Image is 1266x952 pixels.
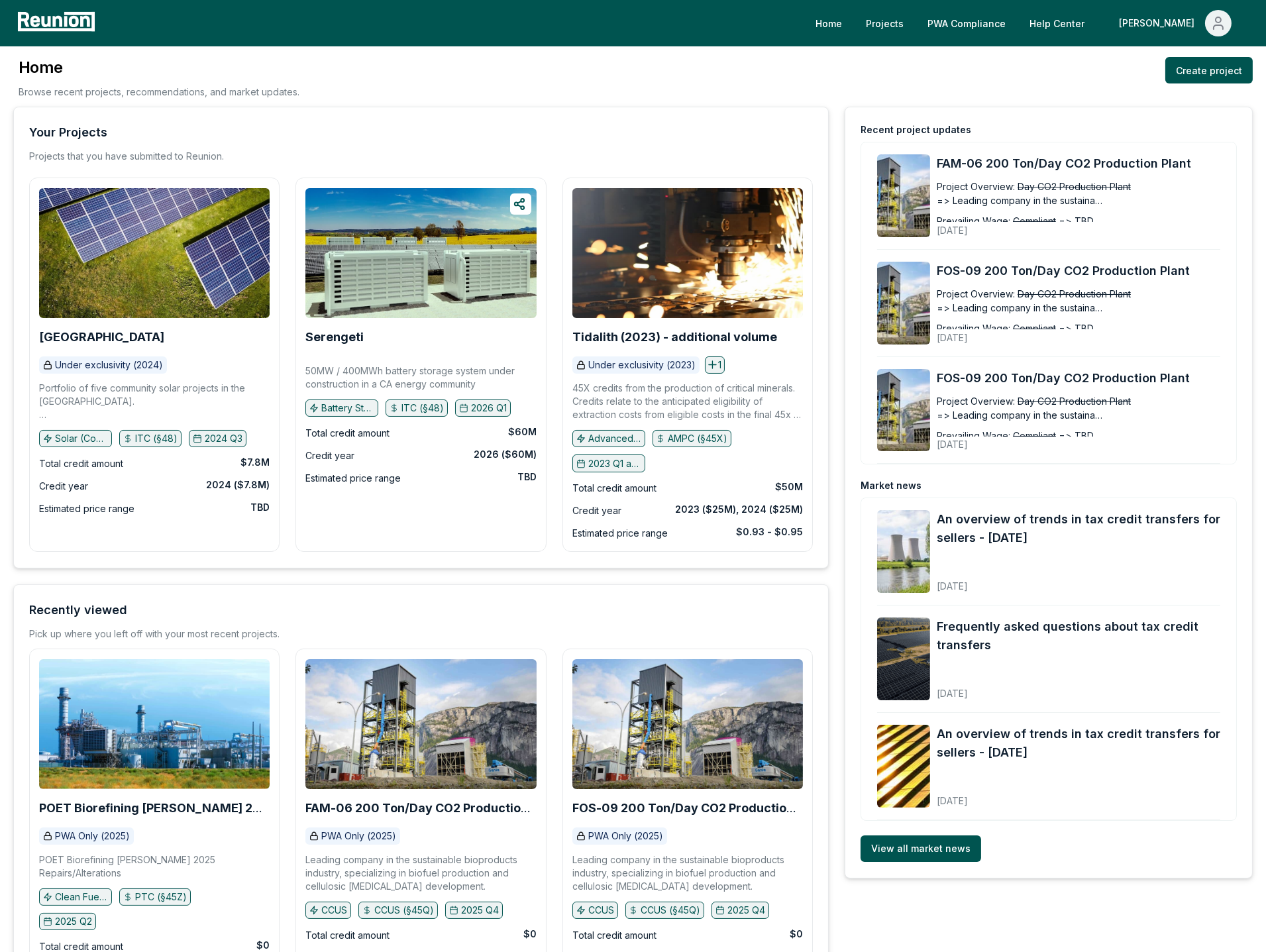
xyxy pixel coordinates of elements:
div: Project Overview: [937,287,1015,301]
button: Clean Fuel Production [39,888,112,906]
a: View all market news [861,835,981,862]
a: FAM-06 200 Ton/Day CO2 Production Plant [937,154,1220,173]
p: 2024 Q3 [205,432,242,445]
img: FOS-09 200 Ton/Day CO2 Production Plant [572,659,803,789]
a: Home [805,10,853,36]
img: An overview of trends in tax credit transfers for sellers - September 2025 [877,725,930,808]
p: Solar (Community) [55,432,108,445]
a: PWA Compliance [917,10,1016,36]
h3: Home [19,57,299,78]
div: [DATE] [937,784,1220,808]
img: An overview of trends in tax credit transfers for sellers - October 2025 [877,510,930,593]
button: CCUS [305,902,351,919]
p: 2023 Q1 and earlier [588,457,641,470]
img: Tidalith (2023) - additional volume [572,188,803,318]
span: Day CO2 Production Plant [1018,394,1131,408]
div: Your Projects [29,123,107,142]
div: Recently viewed [29,601,127,619]
img: FAM-06 200 Ton/Day CO2 Production Plant [877,154,930,237]
b: Serengeti [305,330,364,344]
div: $50M [775,480,803,494]
div: $0 [523,927,537,941]
p: 2025 Q4 [461,904,499,917]
p: CCUS [588,904,614,917]
a: POET Biorefining Preston 2025 Repairs/Alterations [39,659,270,789]
p: Leading company in the sustainable bioproducts industry, specializing in biofuel production and c... [572,853,803,893]
span: Day CO2 Production Plant [1018,287,1131,301]
button: 1 [705,356,725,374]
span: => Leading company in the sustainable bioproducts industry, specializing in biofuel production an... [937,408,1102,422]
p: ITC (§48) [135,432,178,445]
a: Help Center [1019,10,1095,36]
div: 2024 ($7.8M) [206,478,270,492]
span: => Leading company in the sustainable bioproducts industry, specializing in biofuel production an... [937,301,1102,315]
div: $0 [790,927,803,941]
a: Frequently asked questions about tax credit transfers [937,617,1220,655]
button: 2024 Q3 [189,430,246,447]
button: 2025 Q4 [712,902,769,919]
p: PWA Only (2025) [588,829,663,843]
div: 2023 ($25M), 2024 ($25M) [675,503,803,516]
div: [DATE] [937,214,1152,237]
b: [GEOGRAPHIC_DATA] [39,330,164,344]
a: An overview of trends in tax credit transfers for sellers - [DATE] [937,510,1220,547]
button: 2023 Q1 and earlier [572,454,645,472]
img: Broad Peak [39,188,270,318]
img: Frequently asked questions about tax credit transfers [877,617,930,700]
img: FOS-09 200 Ton/Day CO2 Production Plant [877,369,930,452]
button: CCUS [572,902,618,919]
div: Market news [861,479,922,492]
img: FOS-09 200 Ton/Day CO2 Production Plant [877,262,930,344]
button: Advanced manufacturing [572,430,645,447]
p: POET Biorefining [PERSON_NAME] 2025 Repairs/Alterations [39,853,270,880]
a: FOS-09 200 Ton/Day CO2 Production Plant [937,262,1220,280]
div: [PERSON_NAME] [1119,10,1200,36]
p: Browse recent projects, recommendations, and market updates. [19,85,299,99]
span: => Leading company in the sustainable bioproducts industry, specializing in biofuel production an... [937,193,1102,207]
div: $0 [256,939,270,952]
div: [DATE] [937,677,1220,700]
div: Estimated price range [572,525,668,541]
p: Clean Fuel Production [55,890,108,904]
img: FAM-06 200 Ton/Day CO2 Production Plant [305,659,536,789]
button: Solar (Community) [39,430,112,447]
div: Credit year [39,478,88,494]
div: Total credit amount [39,456,123,472]
a: Tidalith (2023) - additional volume [572,331,777,344]
button: [PERSON_NAME] [1108,10,1242,36]
p: ITC (§48) [401,401,444,415]
p: 2025 Q4 [727,904,765,917]
div: [DATE] [937,570,1220,593]
div: Project Overview: [937,394,1015,408]
div: [DATE] [937,428,1152,451]
p: 2026 Q1 [471,401,507,415]
a: [GEOGRAPHIC_DATA] [39,331,164,344]
p: Battery Storage [321,401,374,415]
div: Credit year [572,503,621,519]
div: $7.8M [240,456,270,469]
a: Create project [1165,57,1253,83]
b: Tidalith (2023) - additional volume [572,330,777,344]
p: CCUS [321,904,347,917]
button: 2025 Q2 [39,913,96,930]
p: PWA Only (2025) [321,829,396,843]
a: FAM-06 200 Ton/Day CO2 Production Plant [305,802,536,815]
p: Portfolio of five community solar projects in the [GEOGRAPHIC_DATA]. Two projects are being place... [39,382,270,421]
p: 45X credits from the production of critical minerals. Credits relate to the anticipated eligibili... [572,382,803,421]
div: 2026 ($60M) [474,448,537,461]
p: CCUS (§45Q) [641,904,700,917]
img: Serengeti [305,188,536,318]
p: 2025 Q2 [55,915,92,928]
p: PWA Only (2025) [55,829,130,843]
div: Total credit amount [572,480,657,496]
div: Total credit amount [572,927,657,943]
